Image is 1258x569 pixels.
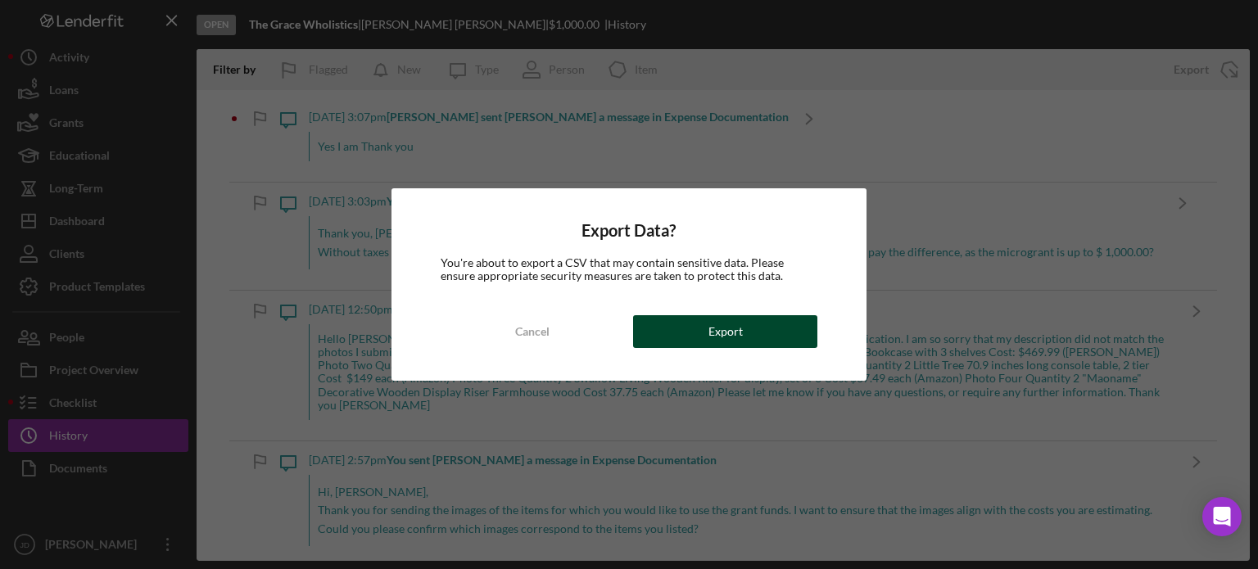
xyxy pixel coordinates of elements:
div: Open Intercom Messenger [1202,497,1242,536]
button: Cancel [441,315,625,348]
button: Export [633,315,817,348]
div: Export [708,315,743,348]
div: Cancel [515,315,550,348]
div: You're about to export a CSV that may contain sensitive data. Please ensure appropriate security ... [441,256,818,282]
h4: Export Data? [441,221,818,240]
